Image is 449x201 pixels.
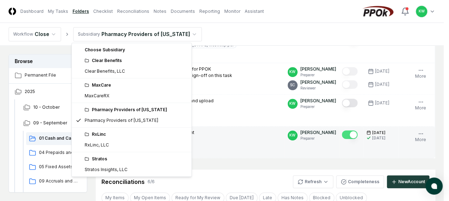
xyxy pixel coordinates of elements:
div: Clear Benefits, LLC [85,68,125,74]
div: Choose Subsidiary [73,45,190,55]
div: Pharmacy Providers of [US_STATE] [85,107,187,113]
div: MaxCareRX [85,93,109,99]
div: Stratos [85,156,187,162]
div: Clear Benefits [85,57,187,64]
div: RxLinc [85,131,187,138]
div: Pharmacy Providers of [US_STATE] [85,117,158,124]
div: Stratos Insights, LLC [85,166,128,173]
div: MaxCare [85,82,187,88]
div: RxLinc, LLC [85,142,109,148]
